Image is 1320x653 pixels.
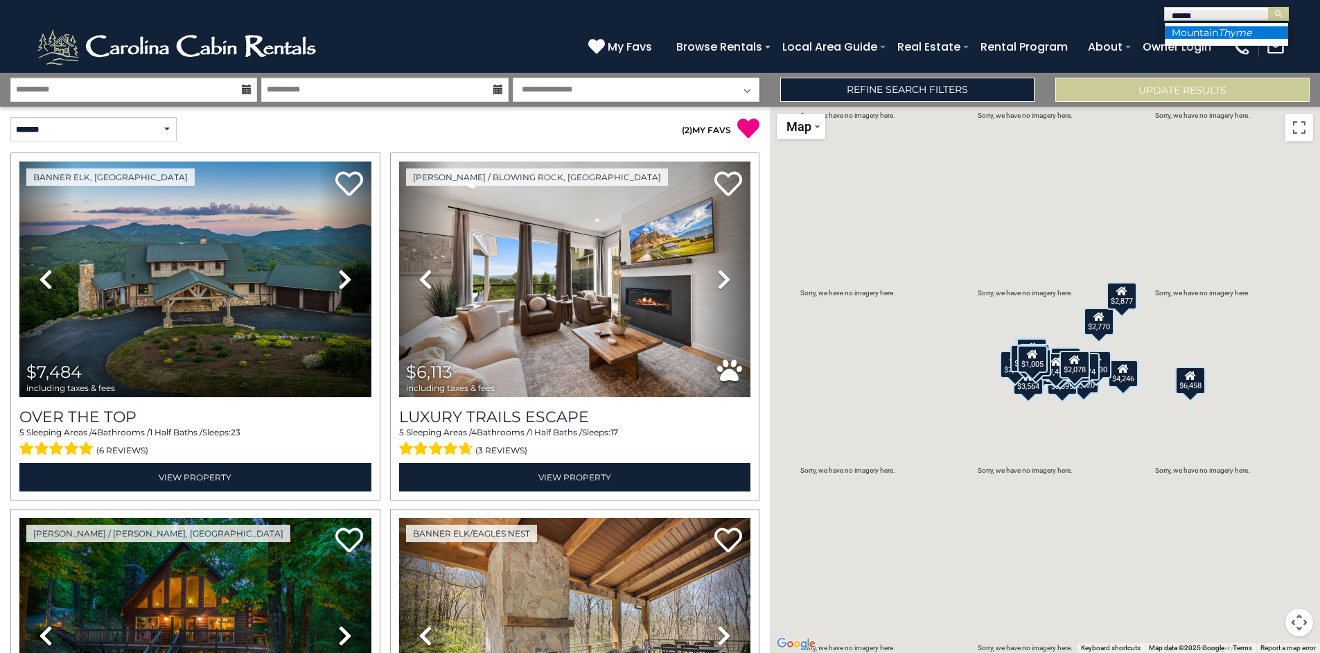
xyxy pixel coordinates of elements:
img: mail-regular-white.png [1266,37,1285,57]
button: Map camera controls [1285,609,1313,636]
div: $2,592 [1000,351,1030,378]
a: Refine Search Filters [780,78,1035,102]
a: About [1081,35,1129,59]
a: (2)MY FAVS [682,125,731,135]
span: 1 Half Baths / [529,427,582,437]
div: $2,770 [1084,308,1114,336]
a: Terms (opens in new tab) [1233,644,1252,652]
img: phone-regular-white.png [1232,37,1251,57]
button: Change map style [777,114,825,139]
a: Add to favorites [714,526,742,556]
button: Keyboard shortcuts [1081,643,1141,653]
img: thumbnail_168695581.jpeg [399,162,751,397]
a: Open this area in Google Maps (opens a new window) [773,635,819,653]
a: Report a map error [1260,644,1316,652]
img: Google [773,635,819,653]
li: Mountain [1165,26,1288,39]
a: Banner Elk/Eagles Nest [406,525,537,542]
a: View Property [19,463,371,491]
img: White-1-2.png [35,26,322,68]
span: 23 [231,427,240,437]
img: thumbnail_167153549.jpeg [19,162,371,397]
span: Map [786,119,811,134]
button: Toggle fullscreen view [1285,114,1313,141]
span: ( ) [682,125,692,135]
a: Real Estate [890,35,967,59]
span: including taxes & fees [406,383,495,392]
div: $1,641 [1015,338,1046,365]
div: $2,447 [1041,353,1072,381]
div: $6,458 [1176,367,1206,394]
span: (6 reviews) [96,442,148,460]
div: $1,330 [1082,351,1112,378]
span: My Favs [608,38,652,55]
span: $6,113 [406,362,452,382]
a: Browse Rentals [669,35,769,59]
a: Luxury Trails Escape [399,408,751,426]
a: View Property [399,463,751,491]
a: Over The Top [19,408,371,426]
span: including taxes & fees [26,383,115,392]
a: My Favs [588,38,655,56]
span: $7,484 [26,362,82,382]
a: [PERSON_NAME] / Blowing Rock, [GEOGRAPHIC_DATA] [406,168,668,186]
span: 1 Half Baths / [150,427,202,437]
a: Rental Program [974,35,1075,59]
span: 5 [19,427,24,437]
a: Owner Login [1136,35,1218,59]
span: Map data ©2025 Google [1149,644,1224,652]
a: Local Area Guide [775,35,884,59]
em: Thyme [1218,26,1251,39]
span: 17 [610,427,618,437]
button: Update Results [1055,78,1310,102]
div: $2,078 [1059,351,1090,378]
a: Banner Elk, [GEOGRAPHIC_DATA] [26,168,195,186]
div: $4,246 [1108,360,1138,388]
div: Sleeping Areas / Bathrooms / Sleeps: [19,426,371,460]
a: Add to favorites [714,170,742,200]
a: Add to favorites [335,526,363,556]
a: Add to favorites [335,170,363,200]
div: Sleeping Areas / Bathrooms / Sleeps: [399,426,751,460]
span: 5 [399,427,404,437]
span: 4 [471,427,477,437]
div: $5,103 [1050,347,1081,375]
div: $1,005 [1017,345,1048,373]
a: [PERSON_NAME] / [PERSON_NAME], [GEOGRAPHIC_DATA] [26,525,290,542]
div: $3,342 [1010,345,1041,372]
span: 2 [685,125,689,135]
div: $2,877 [1107,282,1137,310]
span: (3 reviews) [475,442,527,460]
div: $3,564 [1013,367,1044,395]
span: 4 [91,427,97,437]
div: $4,623 [1017,338,1047,366]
